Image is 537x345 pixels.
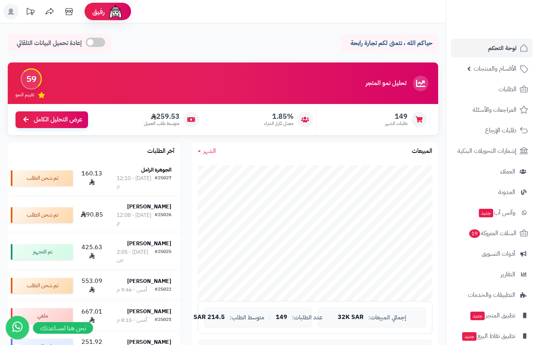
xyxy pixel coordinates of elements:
a: إشعارات التحويلات البنكية [451,142,532,160]
a: الطلبات [451,80,532,99]
span: 149 [276,314,287,321]
span: معدل تكرار الشراء [264,120,294,127]
span: جديد [462,332,477,341]
a: أدوات التسويق [451,244,532,263]
span: تقييم النمو [16,92,34,98]
div: [DATE] - 12:08 م [117,212,155,227]
strong: [PERSON_NAME] [127,277,171,285]
span: طلبات الشهر [385,120,407,127]
span: رفيق [92,7,105,16]
span: جديد [470,312,485,320]
a: وآتس آبجديد [451,203,532,222]
span: المدونة [498,187,515,198]
span: 259.53 [144,112,180,121]
span: الأقسام والمنتجات [474,63,516,74]
span: أدوات التسويق [482,248,515,259]
span: لوحة التحكم [488,43,516,54]
span: 19 [469,229,480,238]
td: 553.09 [76,270,108,301]
a: السلات المتروكة19 [451,224,532,243]
span: 1.85% [264,112,294,121]
span: جديد [479,209,493,217]
a: لوحة التحكم [451,39,532,57]
h3: آخر الطلبات [147,148,174,155]
div: #25026 [155,212,171,227]
span: إعادة تحميل البيانات التلقائي [17,39,82,48]
span: متوسط الطلب: [230,314,264,321]
img: ai-face.png [108,4,123,19]
span: طلبات الإرجاع [485,125,516,136]
td: 425.63 [76,234,108,270]
a: التطبيقات والخدمات [451,286,532,304]
div: تم التجهيز [11,244,73,260]
h3: المبيعات [412,148,432,155]
span: إشعارات التحويلات البنكية [458,146,516,156]
a: المدونة [451,183,532,201]
td: 667.01 [76,301,108,331]
div: #25022 [155,286,171,294]
span: الطلبات [499,84,516,95]
p: حياكم الله ، نتمنى لكم تجارة رابحة [347,39,432,48]
div: #25021 [155,316,171,324]
span: إجمالي المبيعات: [368,314,406,321]
strong: [PERSON_NAME] [127,307,171,316]
span: التطبيقات والخدمات [468,290,515,300]
span: وآتس آب [478,207,515,218]
span: عدد الطلبات: [292,314,323,321]
div: تم شحن الطلب [11,278,73,293]
div: أمس - 9:46 م [117,286,147,294]
span: تطبيق نقاط البيع [461,331,515,342]
strong: [PERSON_NAME] [127,239,171,248]
td: 160.13 [76,160,108,196]
div: أمس - 8:15 م [117,316,147,324]
div: #25025 [155,248,171,264]
a: المراجعات والأسئلة [451,101,532,119]
span: 214.5 SAR [193,314,225,321]
div: ملغي [11,308,73,324]
a: طلبات الإرجاع [451,121,532,140]
a: تحديثات المنصة [21,4,40,21]
span: عرض التحليل الكامل [34,115,82,124]
div: تم شحن الطلب [11,207,73,223]
a: تطبيق المتجرجديد [451,306,532,325]
span: متوسط طلب العميل [144,120,180,127]
span: السلات المتروكة [468,228,516,239]
div: #25027 [155,175,171,190]
span: العملاء [500,166,515,177]
span: الشهر [203,146,216,156]
a: عرض التحليل الكامل [16,111,88,128]
span: التقارير [501,269,515,280]
span: | [269,314,271,320]
span: المراجعات والأسئلة [473,104,516,115]
strong: الجوهرة الزامل [141,166,171,174]
span: تطبيق المتجر [470,310,515,321]
div: تم شحن الطلب [11,170,73,186]
div: [DATE] - 12:10 م [117,175,155,190]
a: الشهر [198,147,216,156]
div: [DATE] - 2:05 ص [117,248,155,264]
a: التقارير [451,265,532,284]
h3: تحليل نمو المتجر [366,80,406,87]
td: 90.85 [76,197,108,233]
strong: [PERSON_NAME] [127,203,171,211]
span: 149 [385,112,407,121]
a: العملاء [451,162,532,181]
span: 32K SAR [338,314,364,321]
